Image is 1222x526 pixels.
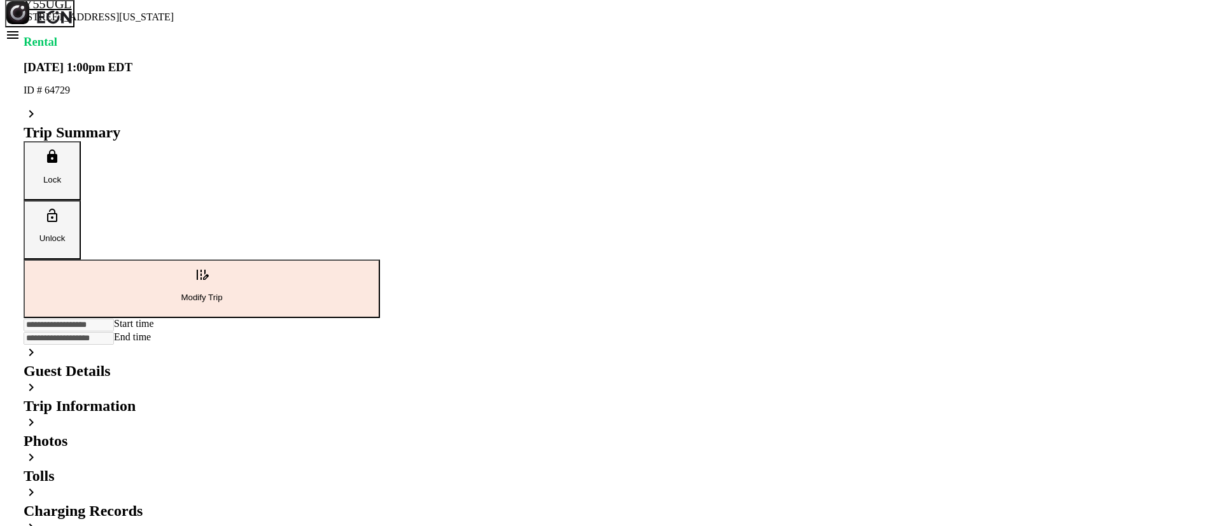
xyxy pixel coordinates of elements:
[24,260,380,319] button: Modify Trip
[24,141,81,200] button: Lock
[24,415,39,430] span: keyboard_arrow_right
[24,485,39,500] span: keyboard_arrow_right
[31,233,73,243] p: Unlock
[194,267,209,282] span: edit_road
[24,363,380,380] h2: Guest Details
[24,85,380,96] p: ID # 64729
[24,60,380,74] h3: [DATE] 1:00pm EDT
[24,433,380,450] h2: Photos
[24,380,39,395] span: keyboard_arrow_right
[45,149,60,164] span: lock
[31,293,372,302] p: Modify Trip
[114,318,154,329] label: Start time
[24,398,380,415] h2: Trip Information
[24,345,39,360] span: keyboard_arrow_right
[24,124,380,141] h2: Trip Summary
[24,502,380,520] h2: Charging Records
[5,27,20,43] span: menu
[24,200,81,260] button: Unlock
[24,106,39,121] span: keyboard_arrow_right
[114,331,151,342] label: End time
[24,450,39,465] span: keyboard_arrow_right
[31,175,73,184] p: Lock
[24,467,380,485] h2: Tolls
[45,208,60,223] span: lock_open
